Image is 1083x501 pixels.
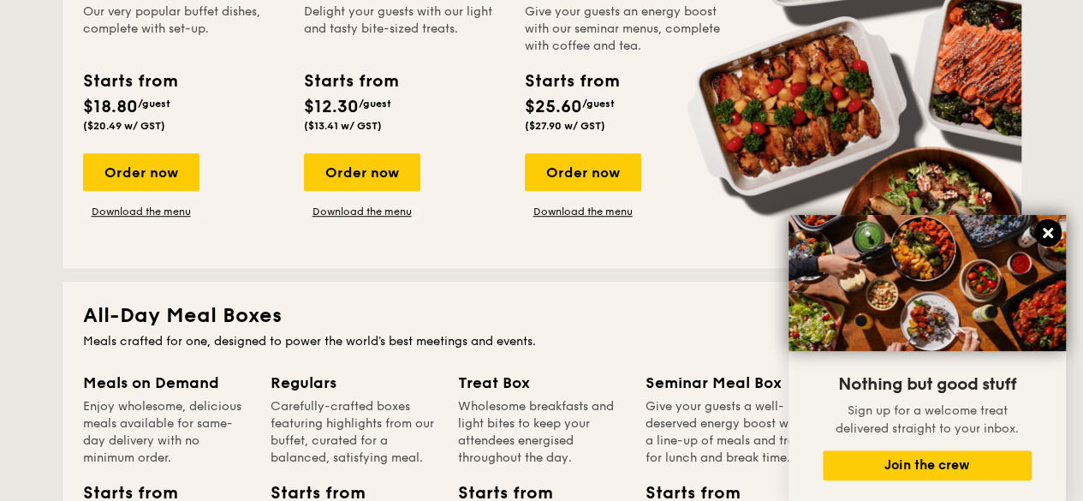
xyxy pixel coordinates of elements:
div: Give your guests a well-deserved energy boost with a line-up of meals and treats for lunch and br... [646,398,812,467]
span: Nothing but good stuff [838,374,1016,395]
span: $18.80 [83,97,138,117]
div: Give your guests an energy boost with our seminar menus, complete with coffee and tea. [525,3,725,55]
div: Our very popular buffet dishes, complete with set-up. [83,3,283,55]
button: Close [1034,219,1062,247]
span: ($13.41 w/ GST) [304,120,382,132]
div: Order now [525,153,641,191]
div: Meals on Demand [83,371,250,395]
div: Treat Box [458,371,625,395]
h2: All-Day Meal Boxes [83,302,1001,330]
div: Seminar Meal Box [646,371,812,395]
div: Meals crafted for one, designed to power the world's best meetings and events. [83,333,1001,350]
div: Starts from [83,69,176,94]
a: Download the menu [304,205,420,218]
div: Order now [83,153,199,191]
span: ($20.49 w/ GST) [83,120,165,132]
span: Sign up for a welcome treat delivered straight to your inbox. [836,403,1019,436]
span: $25.60 [525,97,582,117]
img: DSC07876-Edit02-Large.jpeg [788,215,1066,351]
div: Carefully-crafted boxes featuring highlights from our buffet, curated for a balanced, satisfying ... [271,398,437,467]
div: Enjoy wholesome, delicious meals available for same-day delivery with no minimum order. [83,398,250,467]
span: /guest [359,98,391,110]
div: Order now [304,153,420,191]
a: Download the menu [525,205,641,218]
span: /guest [138,98,170,110]
span: ($27.90 w/ GST) [525,120,605,132]
span: $12.30 [304,97,359,117]
button: Join the crew [823,450,1032,480]
div: Delight your guests with our light and tasty bite-sized treats. [304,3,504,55]
div: Regulars [271,371,437,395]
div: Wholesome breakfasts and light bites to keep your attendees energised throughout the day. [458,398,625,467]
span: /guest [582,98,615,110]
a: Download the menu [83,205,199,218]
div: Starts from [304,69,397,94]
div: Starts from [525,69,618,94]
